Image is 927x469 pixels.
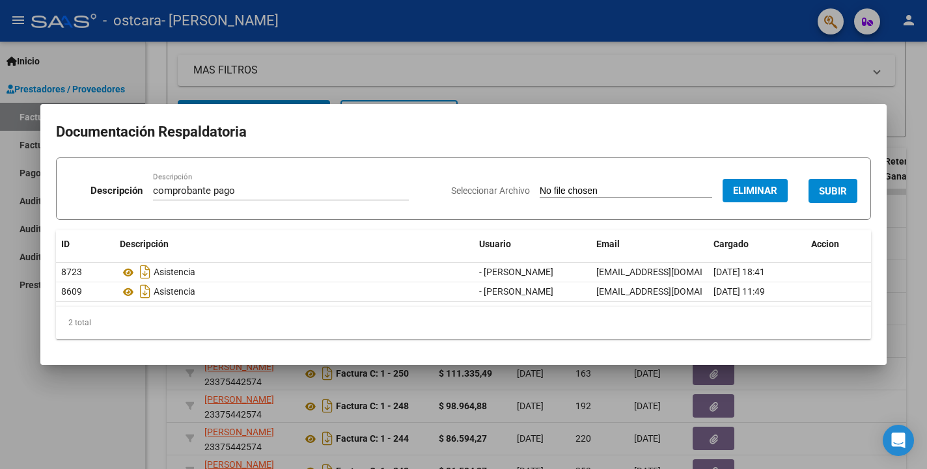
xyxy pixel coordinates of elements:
[61,239,70,249] span: ID
[723,179,788,202] button: Eliminar
[596,286,741,297] span: [EMAIL_ADDRESS][DOMAIN_NAME]
[713,286,765,297] span: [DATE] 11:49
[474,230,591,258] datatable-header-cell: Usuario
[806,230,871,258] datatable-header-cell: Accion
[479,286,553,297] span: - [PERSON_NAME]
[56,306,871,339] div: 2 total
[819,185,847,197] span: SUBIR
[713,239,749,249] span: Cargado
[708,230,806,258] datatable-header-cell: Cargado
[137,281,154,302] i: Descargar documento
[56,230,115,258] datatable-header-cell: ID
[61,267,82,277] span: 8723
[137,261,154,282] i: Descargar documento
[56,120,871,144] h2: Documentación Respaldatoria
[115,230,474,258] datatable-header-cell: Descripción
[120,239,169,249] span: Descripción
[451,185,530,196] span: Seleccionar Archivo
[883,425,914,456] div: Open Intercom Messenger
[479,239,511,249] span: Usuario
[90,183,143,198] p: Descripción
[120,281,469,302] div: Asistencia
[120,261,469,282] div: Asistencia
[733,185,777,196] span: Eliminar
[596,239,620,249] span: Email
[811,239,839,249] span: Accion
[809,179,857,203] button: SUBIR
[713,267,765,277] span: [DATE] 18:41
[479,267,553,277] span: - [PERSON_NAME]
[61,286,82,297] span: 8609
[596,267,741,277] span: [EMAIL_ADDRESS][DOMAIN_NAME]
[591,230,708,258] datatable-header-cell: Email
